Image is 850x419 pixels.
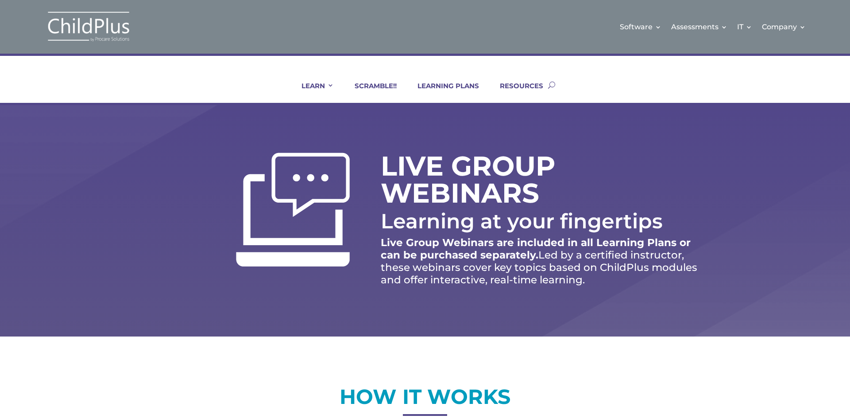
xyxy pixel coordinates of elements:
[406,82,479,103] a: LEARNING PLANS
[381,249,697,286] span: Led by a certified instructor, these webinars cover key topics based on ChildPlus modules and off...
[671,9,727,45] a: Assessments
[290,82,334,103] a: LEARN
[344,82,397,103] a: SCRAMBLE!!
[762,9,806,45] a: Company
[381,236,691,261] strong: Live Group Webinars are included in all Learning Plans or can be purchased separately.
[381,153,615,211] h1: LIVE GROUP WEBINARS
[142,384,708,415] h2: HOW IT WORKS
[737,9,752,45] a: IT
[489,82,543,103] a: RESOURCES
[620,9,661,45] a: Software
[381,208,708,234] p: Learning at your fingertips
